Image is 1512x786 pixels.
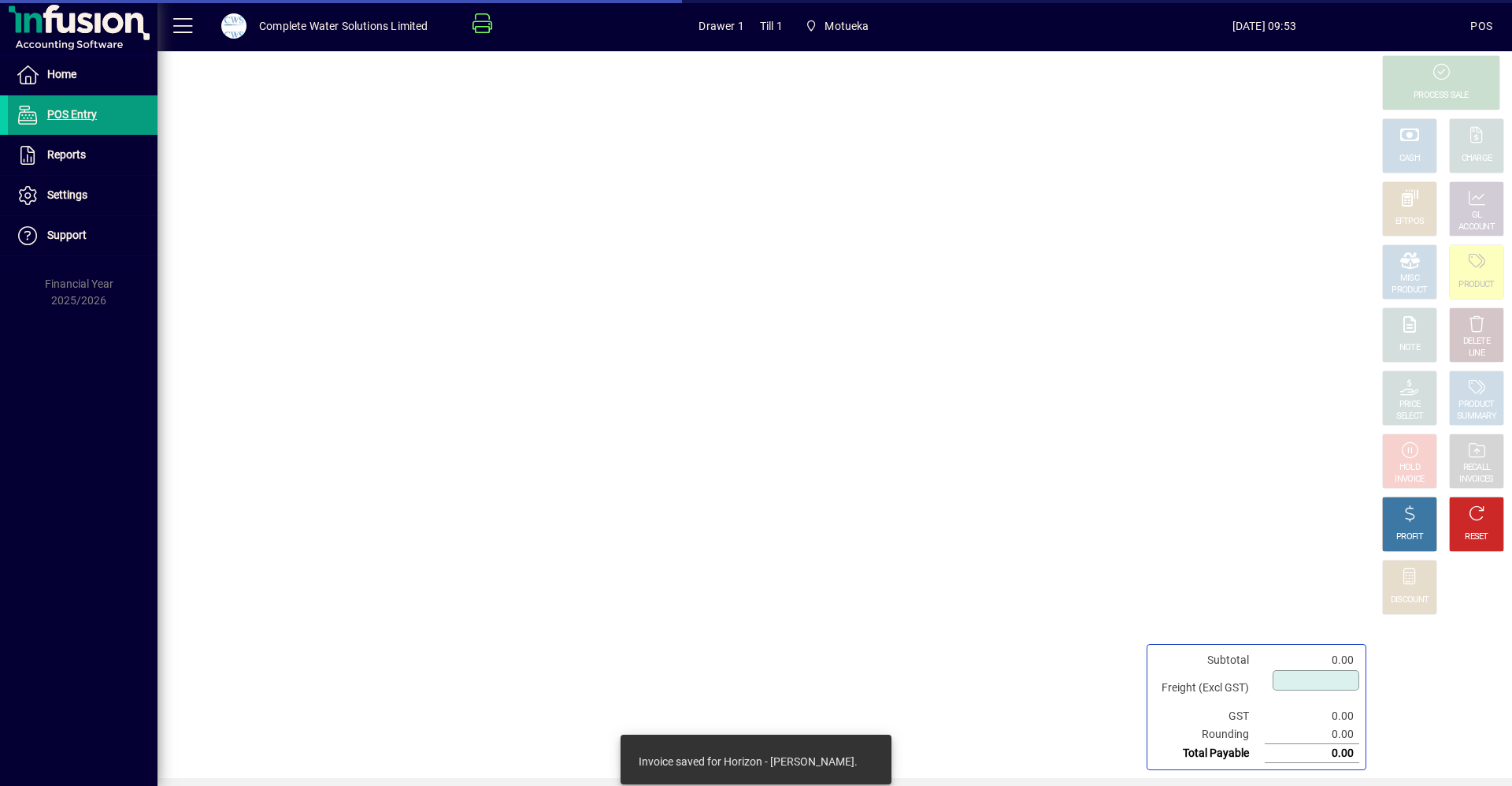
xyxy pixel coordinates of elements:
div: PROCESS SALE [1414,90,1469,102]
div: RECALL [1463,462,1491,474]
div: DELETE [1463,336,1490,348]
td: Total Payable [1154,744,1265,763]
td: 0.00 [1265,744,1359,763]
span: Home [47,68,76,80]
div: PRODUCT [1458,399,1494,411]
td: Rounding [1154,725,1265,744]
td: GST [1154,707,1265,725]
td: Subtotal [1154,651,1265,669]
div: POS [1470,13,1492,39]
a: Support [8,216,157,255]
div: PRODUCT [1392,285,1427,296]
span: Support [47,229,87,241]
div: CHARGE [1462,153,1492,165]
span: Till 1 [760,13,783,39]
div: Invoice saved for Horizon - [PERSON_NAME]. [639,754,858,769]
div: HOLD [1399,462,1420,474]
div: PRODUCT [1458,279,1494,291]
div: DISCOUNT [1391,594,1429,606]
div: MISC [1400,273,1419,285]
td: Freight (Excl GST) [1154,669,1265,707]
div: GL [1472,210,1482,222]
div: PRICE [1399,399,1421,411]
span: Motueka [799,12,876,40]
div: CASH [1399,153,1420,165]
span: [DATE] 09:53 [1058,13,1470,39]
td: 0.00 [1265,651,1359,669]
div: INVOICE [1395,474,1424,486]
div: RESET [1465,531,1488,543]
span: Motueka [825,13,869,39]
button: Profile [209,12,259,40]
div: PROFIT [1396,531,1423,543]
div: NOTE [1399,342,1420,354]
td: 0.00 [1265,707,1359,725]
div: SELECT [1396,411,1424,423]
span: Settings [47,188,87,201]
span: Reports [47,148,86,161]
div: ACCOUNT [1458,222,1495,233]
a: Settings [8,176,157,215]
a: Home [8,55,157,95]
a: Reports [8,136,157,175]
div: SUMMARY [1457,411,1496,423]
div: Complete Water Solutions Limited [259,13,428,39]
td: 0.00 [1265,725,1359,744]
span: POS Entry [47,108,97,121]
span: Drawer 1 [699,13,743,39]
div: INVOICES [1459,474,1493,486]
div: EFTPOS [1395,216,1425,228]
div: LINE [1469,348,1484,359]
